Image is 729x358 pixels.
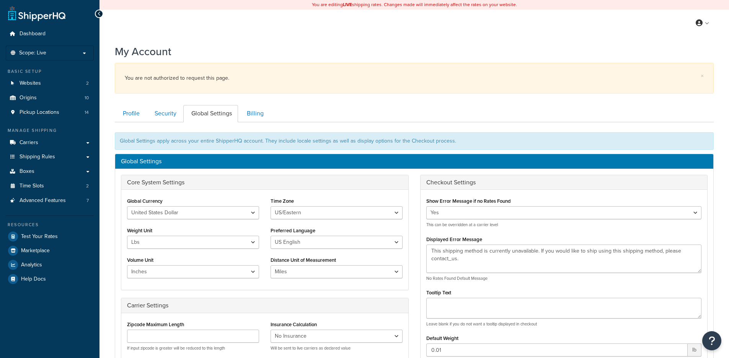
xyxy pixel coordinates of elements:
[6,244,94,258] a: Marketplace
[127,179,403,186] h3: Core System Settings
[426,236,482,242] label: Displayed Error Message
[6,164,94,179] a: Boxes
[6,194,94,208] li: Advanced Features
[426,290,451,296] label: Tooltip Text
[127,257,153,263] label: Volume Unit
[6,76,94,90] li: Websites
[702,331,721,350] button: Open Resource Center
[19,50,46,56] span: Scope: Live
[701,73,704,79] a: ×
[127,345,259,351] p: If input zipcode is greater will be reduced to this length
[6,91,94,105] a: Origins 10
[86,197,89,204] span: 7
[115,132,714,150] div: Global Settings apply across your entire ShipperHQ account. They include locale settings as well ...
[127,228,152,233] label: Weight Unit
[147,105,183,122] a: Security
[6,105,94,120] li: Pickup Locations
[6,136,94,150] a: Carriers
[426,335,458,341] label: Default Weight
[86,80,89,87] span: 2
[426,179,702,186] h3: Checkout Settings
[6,222,94,228] div: Resources
[20,109,59,116] span: Pickup Locations
[239,105,270,122] a: Billing
[20,197,66,204] span: Advanced Features
[6,150,94,164] a: Shipping Rules
[426,276,702,281] p: No Rates Found Default Message
[271,228,315,233] label: Preferred Language
[6,105,94,120] a: Pickup Locations 14
[125,73,704,84] div: You are not authorized to request this page.
[688,343,701,356] span: lb
[21,233,58,240] span: Test Your Rates
[21,276,46,282] span: Help Docs
[115,105,146,122] a: Profile
[20,168,34,175] span: Boxes
[271,257,336,263] label: Distance Unit of Measurement
[6,76,94,90] a: Websites 2
[183,105,238,122] a: Global Settings
[21,262,42,268] span: Analytics
[426,321,702,327] p: Leave blank if you do not want a tooltip displayed in checkout
[127,198,163,204] label: Global Currency
[8,6,65,21] a: ShipperHQ Home
[85,109,89,116] span: 14
[21,248,50,254] span: Marketplace
[86,183,89,189] span: 2
[20,80,41,87] span: Websites
[20,95,37,101] span: Origins
[6,27,94,41] a: Dashboard
[127,302,403,309] h3: Carrier Settings
[85,95,89,101] span: 10
[343,1,352,8] b: LIVE
[20,183,44,189] span: Time Slots
[6,194,94,208] a: Advanced Features 7
[6,179,94,193] li: Time Slots
[115,44,171,59] h1: My Account
[20,31,46,37] span: Dashboard
[121,158,708,165] h3: Global Settings
[426,222,702,228] p: This can be overridden at a carrier level
[271,198,294,204] label: Time Zone
[271,322,317,327] label: Insurance Calculation
[20,140,38,146] span: Carriers
[426,198,511,204] label: Show Error Message if no Rates Found
[6,68,94,75] div: Basic Setup
[6,91,94,105] li: Origins
[6,258,94,272] a: Analytics
[127,322,184,327] label: Zipcode Maximum Length
[6,272,94,286] a: Help Docs
[426,245,702,273] textarea: This shipping method is currently unavailable. If you would like to ship using this shipping meth...
[6,127,94,134] div: Manage Shipping
[6,230,94,243] a: Test Your Rates
[20,154,55,160] span: Shipping Rules
[271,345,403,351] p: Will be sent to live carriers as declared value
[6,179,94,193] a: Time Slots 2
